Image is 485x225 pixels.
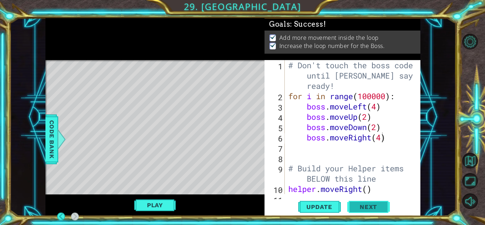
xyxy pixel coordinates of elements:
[266,195,285,205] div: 11
[462,34,478,49] button: Level Options
[463,151,485,171] a: Back to Map
[266,102,285,113] div: 3
[266,154,285,164] div: 8
[299,203,339,210] span: Update
[279,34,379,42] p: Add more movement inside the loop
[269,34,277,39] img: Check mark for checkbox
[266,92,285,102] div: 2
[71,213,79,220] button: Next
[290,20,326,28] span: : Success!
[462,193,478,209] button: Mute
[266,133,285,144] div: 6
[266,123,285,133] div: 5
[462,173,478,189] button: Maximize Browser
[266,144,285,154] div: 7
[347,199,390,215] button: Next
[269,42,277,48] img: Check mark for checkbox
[462,153,478,168] button: Back to Map
[266,185,285,195] div: 10
[266,113,285,123] div: 4
[266,61,285,92] div: 1
[57,213,71,220] button: Back
[298,199,341,215] button: Update
[279,42,385,50] p: Increase the loop number for the Boss.
[266,164,285,185] div: 9
[134,198,176,212] button: Play
[46,118,58,161] span: Code Bank
[269,20,326,29] span: Goals
[353,203,384,210] span: Next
